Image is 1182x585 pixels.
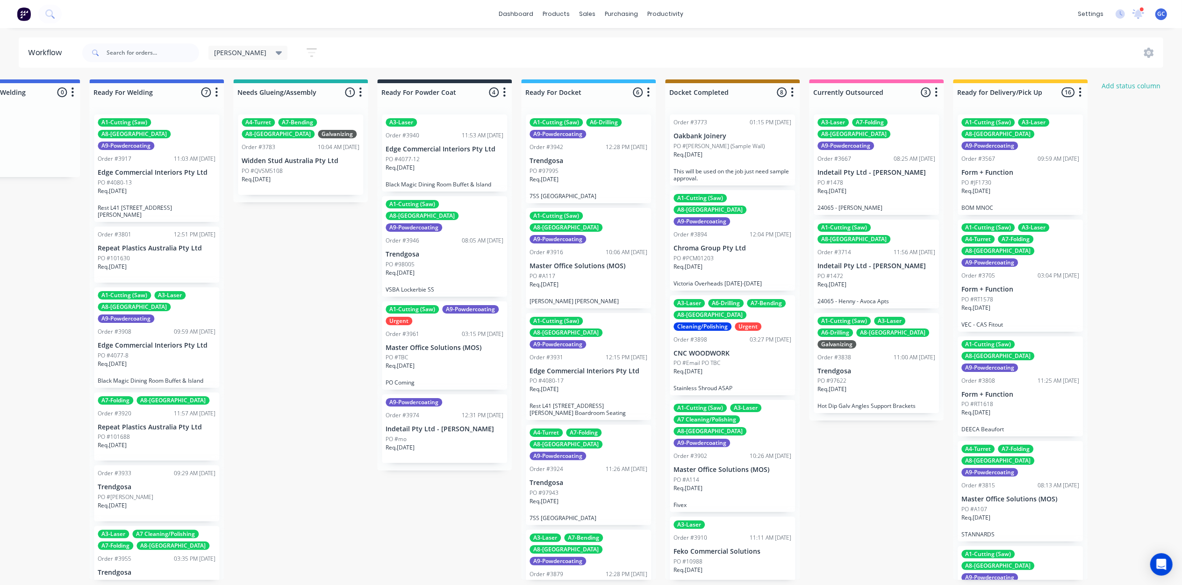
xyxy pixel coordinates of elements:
div: A1-Cutting (Saw)A3-LaserA7 Cleaning/PolishingA8-[GEOGRAPHIC_DATA]A9-PowdercoatingOrder #390210:26... [670,400,795,512]
div: A7-Folding [998,235,1033,243]
p: Repeat Plastics Australia Pty Ltd [98,423,215,431]
p: PO #97943 [530,489,559,497]
p: Trendgosa [98,483,215,491]
p: Black Magic Dining Room Buffet & Island [386,181,503,188]
p: Stainless Shroud ASAP [673,385,791,392]
div: 08:05 AM [DATE] [462,236,503,245]
div: Order #3940 [386,131,419,140]
p: DEECA Beaufort [961,426,1079,433]
div: 08:13 AM [DATE] [1038,481,1079,490]
p: VEC - CAS Fitout [961,321,1079,328]
div: A8-[GEOGRAPHIC_DATA] [961,352,1034,360]
p: PO #TBC [386,353,408,362]
div: Order #3908 [98,328,131,336]
p: Fivex [673,501,791,508]
div: A1-Cutting (Saw)A8-[GEOGRAPHIC_DATA]A9-PowdercoatingOrder #380811:25 AM [DATE]Form + FunctionPO #... [958,336,1083,437]
p: Req. [DATE] [98,263,127,271]
div: Order #3946 [386,236,419,245]
p: Req. [DATE] [673,150,702,159]
p: Req. [DATE] [98,441,127,449]
div: products [538,7,574,21]
div: A8-[GEOGRAPHIC_DATA] [242,130,315,138]
div: 11:03 AM [DATE] [174,155,215,163]
div: Order #3924 [530,465,563,473]
div: A3-Laser [98,530,129,538]
div: 12:31 PM [DATE] [462,411,503,420]
div: 12:04 PM [DATE] [750,230,791,239]
p: Master Office Solutions (MOS) [386,344,503,352]
div: A3-Laser [1018,118,1049,127]
div: 12:51 PM [DATE] [174,230,215,239]
div: 03:27 PM [DATE] [750,335,791,344]
div: Order #3773 [673,118,707,127]
div: A8-[GEOGRAPHIC_DATA] [386,212,458,220]
p: Form + Function [961,169,1079,177]
span: GC [1157,10,1165,18]
div: A4-Turret [961,235,995,243]
div: 11:53 AM [DATE] [462,131,503,140]
p: Victoria Overheads [DATE]-[DATE] [673,280,791,287]
p: Black Magic Dining Room Buffet & Island [98,377,215,384]
div: A8-[GEOGRAPHIC_DATA] [530,328,602,337]
div: Order #3783 [242,143,275,151]
p: Req. [DATE] [961,187,990,195]
p: Req. [DATE] [386,164,415,172]
div: Order #377301:15 PM [DATE]Oakbank JoineryPO #[PERSON_NAME] (Sample Wall)Req.[DATE]This will be us... [670,114,795,185]
div: Order #3955 [98,555,131,563]
div: A4-Turret [530,428,563,437]
div: A4-TurretA7-FoldingA8-[GEOGRAPHIC_DATA]A9-PowdercoatingOrder #392411:26 AM [DATE]TrendgosaPO #979... [526,425,651,525]
div: 11:11 AM [DATE] [750,534,791,542]
div: A9-Powdercoating [98,142,154,150]
div: A9-Powdercoating [530,130,586,138]
div: productivity [643,7,688,21]
div: A1-Cutting (Saw)A3-LaserA8-[GEOGRAPHIC_DATA]A9-PowdercoatingOrder #390809:59 AM [DATE]Edge Commer... [94,287,219,388]
p: Req. [DATE] [98,360,127,368]
div: A9-Powdercoating [673,439,730,447]
p: Oakbank Joinery [673,132,791,140]
div: A8-[GEOGRAPHIC_DATA] [530,545,602,554]
div: Order #3808 [961,377,995,385]
div: 03:15 PM [DATE] [462,330,503,338]
div: Order #3815 [961,481,995,490]
div: Order #3879 [530,570,563,578]
div: A9-Powdercoating [961,142,1018,150]
div: A8-[GEOGRAPHIC_DATA] [961,457,1034,465]
p: 24065 - [PERSON_NAME] [817,204,935,211]
div: 12:28 PM [DATE] [606,143,647,151]
div: A1-Cutting (Saw) [961,223,1015,232]
div: A8-[GEOGRAPHIC_DATA] [817,130,890,138]
p: Master Office Solutions (MOS) [673,466,791,474]
div: 10:04 AM [DATE] [318,143,359,151]
p: Req. [DATE] [386,269,415,277]
div: A7 Cleaning/Polishing [132,530,199,538]
div: 11:57 AM [DATE] [174,409,215,418]
div: A8-[GEOGRAPHIC_DATA] [530,440,602,449]
p: PO #10988 [673,557,702,566]
p: PO #mo [386,435,407,443]
p: 7SS [GEOGRAPHIC_DATA] [530,193,647,200]
div: A9-Powdercoating [961,573,1018,582]
p: Rest L41 [STREET_ADDRESS][PERSON_NAME] [98,204,215,218]
div: A8-[GEOGRAPHIC_DATA] [530,223,602,232]
div: A1-Cutting (Saw)A8-[GEOGRAPHIC_DATA]A9-PowdercoatingOrder #393112:15 PM [DATE]Edge Commercial Int... [526,313,651,421]
div: A1-Cutting (Saw) [530,212,583,220]
div: Order #3567 [961,155,995,163]
div: A8-[GEOGRAPHIC_DATA] [961,247,1034,255]
p: PO #4080-13 [98,178,132,187]
div: A9-Powdercoating [817,142,874,150]
p: [PERSON_NAME] [PERSON_NAME] [530,298,647,305]
div: Workflow [28,47,66,58]
div: A3-Laser [874,317,905,325]
div: A7-Folding [998,445,1033,453]
p: STANNARDS [961,531,1079,538]
div: A1-Cutting (Saw) [961,550,1015,558]
p: BOM MNOC [961,204,1079,211]
div: 03:35 PM [DATE] [174,555,215,563]
p: Req. [DATE] [817,280,846,289]
div: A8-[GEOGRAPHIC_DATA] [817,235,890,243]
p: PO #Email PO TBC [673,359,720,367]
div: A4-TurretA7-BendingA8-[GEOGRAPHIC_DATA]GalvanizingOrder #378310:04 AM [DATE]Widden Stud Australia... [238,114,363,195]
div: A3-Laser [673,299,705,307]
div: A8-[GEOGRAPHIC_DATA] [673,206,746,214]
p: PO #A114 [673,476,699,484]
